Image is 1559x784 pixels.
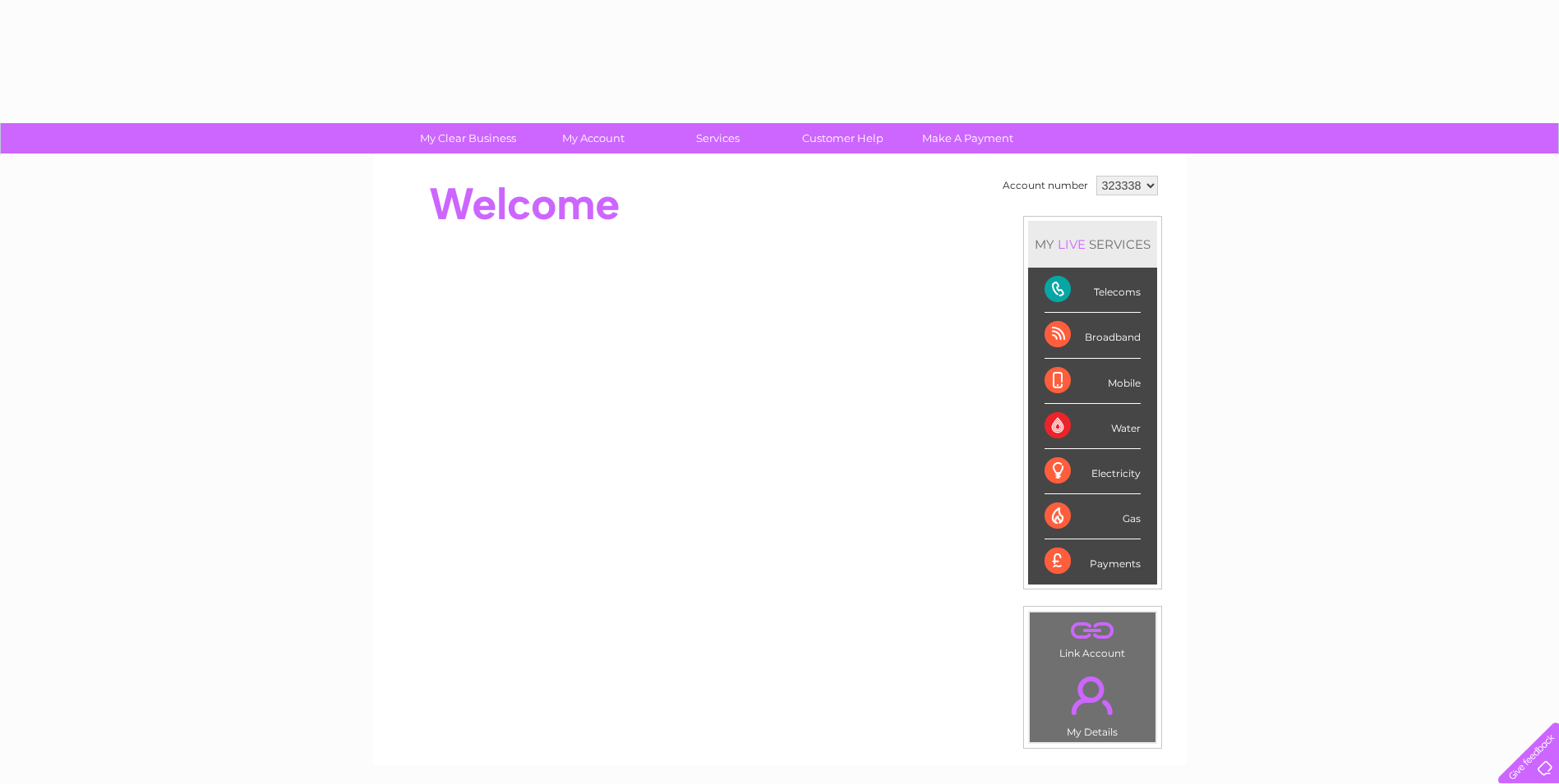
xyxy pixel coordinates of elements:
div: Payments [1045,539,1141,584]
a: Make A Payment [900,123,1035,154]
div: Broadband [1045,313,1141,358]
div: Water [1045,404,1141,449]
div: Gas [1045,494,1141,539]
a: . [1034,667,1151,724]
td: My Details [1029,663,1156,743]
div: MY SERVICES [1028,221,1157,268]
div: Telecoms [1045,268,1141,313]
div: Electricity [1045,449,1141,494]
a: Customer Help [775,123,911,154]
a: . [1034,617,1151,645]
td: Link Account [1029,612,1156,663]
div: LIVE [1054,236,1089,252]
div: Mobile [1045,359,1141,404]
a: My Clear Business [400,123,536,154]
a: Services [650,123,786,154]
a: My Account [525,123,661,154]
td: Account number [999,172,1092,199]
